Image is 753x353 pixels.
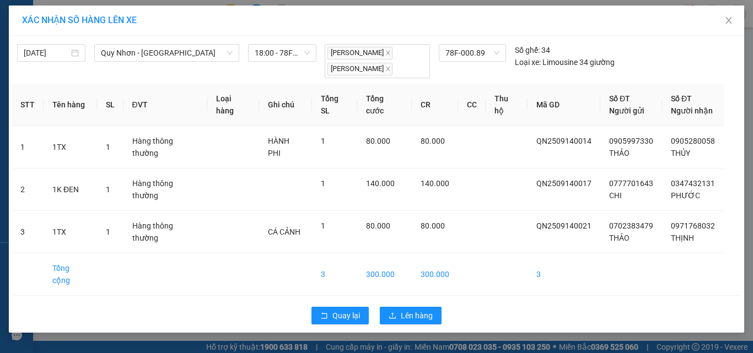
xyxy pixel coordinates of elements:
[44,253,97,296] td: Tổng cộng
[366,137,390,145] span: 80.000
[44,211,97,253] td: 1TX
[22,15,137,25] span: XÁC NHẬN SỐ HÀNG LÊN XE
[12,84,44,126] th: STT
[366,179,395,188] span: 140.000
[106,143,110,151] span: 1
[412,253,458,296] td: 300.000
[401,309,433,322] span: Lên hàng
[385,66,391,72] span: close
[536,221,591,230] span: QN2509140021
[671,221,715,230] span: 0971768032
[609,233,630,242] span: THẢO
[421,137,445,145] span: 80.000
[268,137,289,158] span: HÀNH PHI
[24,47,69,59] input: 14/09/2025
[12,169,44,211] td: 2
[357,84,411,126] th: Tổng cước
[380,307,442,324] button: uploadLên hàng
[9,10,26,22] span: Gửi:
[609,94,630,103] span: Số ĐT
[486,84,528,126] th: Thu hộ
[671,137,715,145] span: 0905280058
[97,84,123,126] th: SL
[445,45,499,61] span: 78F-000.89
[671,191,700,200] span: PHƯỚC
[357,253,411,296] td: 300.000
[536,137,591,145] span: QN2509140014
[255,45,310,61] span: 18:00 - 78F-000.89
[515,56,541,68] span: Loại xe:
[9,36,87,51] div: 0702383479
[123,169,208,211] td: Hàng thông thường
[528,253,600,296] td: 3
[123,126,208,169] td: Hàng thông thường
[609,179,653,188] span: 0777701643
[9,23,87,36] div: THẢO
[609,149,630,158] span: THẢO
[321,179,325,188] span: 1
[321,137,325,145] span: 1
[332,309,360,322] span: Quay lại
[227,50,233,56] span: down
[268,227,300,236] span: CÁ CẢNH
[389,312,396,321] span: upload
[609,191,622,200] span: CHI
[259,84,312,126] th: Ghi chú
[106,227,110,236] span: 1
[671,179,715,188] span: 0347432131
[671,149,690,158] span: THỦY
[94,47,206,63] div: 0971768032
[94,9,121,21] span: Nhận:
[528,84,600,126] th: Mã GD
[94,34,206,47] div: THỊNH
[671,106,713,115] span: Người nhận
[9,9,87,23] div: Quy Nhơn
[412,84,458,126] th: CR
[609,221,653,230] span: 0702383479
[44,126,97,169] td: 1TX
[12,126,44,169] td: 1
[123,84,208,126] th: ĐVT
[724,16,733,25] span: close
[94,63,206,76] div: A
[320,312,328,321] span: rollback
[123,211,208,253] td: Hàng thông thường
[421,179,449,188] span: 140.000
[312,253,357,296] td: 3
[671,233,694,242] span: THỊNH
[207,84,259,126] th: Loại hàng
[44,84,97,126] th: Tên hàng
[311,307,369,324] button: rollbackQuay lại
[44,169,97,211] td: 1K ĐEN
[515,44,540,56] span: Số ghế:
[515,56,615,68] div: Limousine 34 giường
[321,221,325,230] span: 1
[713,6,744,36] button: Close
[94,9,206,34] div: [GEOGRAPHIC_DATA]
[458,84,486,126] th: CC
[106,185,110,194] span: 1
[327,63,392,75] span: [PERSON_NAME]
[515,44,550,56] div: 34
[385,50,391,56] span: close
[312,84,357,126] th: Tổng SL
[366,221,390,230] span: 80.000
[536,179,591,188] span: QN2509140017
[421,221,445,230] span: 80.000
[609,106,644,115] span: Người gửi
[101,45,233,61] span: Quy Nhơn - Đà Lạt
[327,47,392,59] span: [PERSON_NAME]
[12,211,44,253] td: 3
[671,94,692,103] span: Số ĐT
[609,137,653,145] span: 0905997330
